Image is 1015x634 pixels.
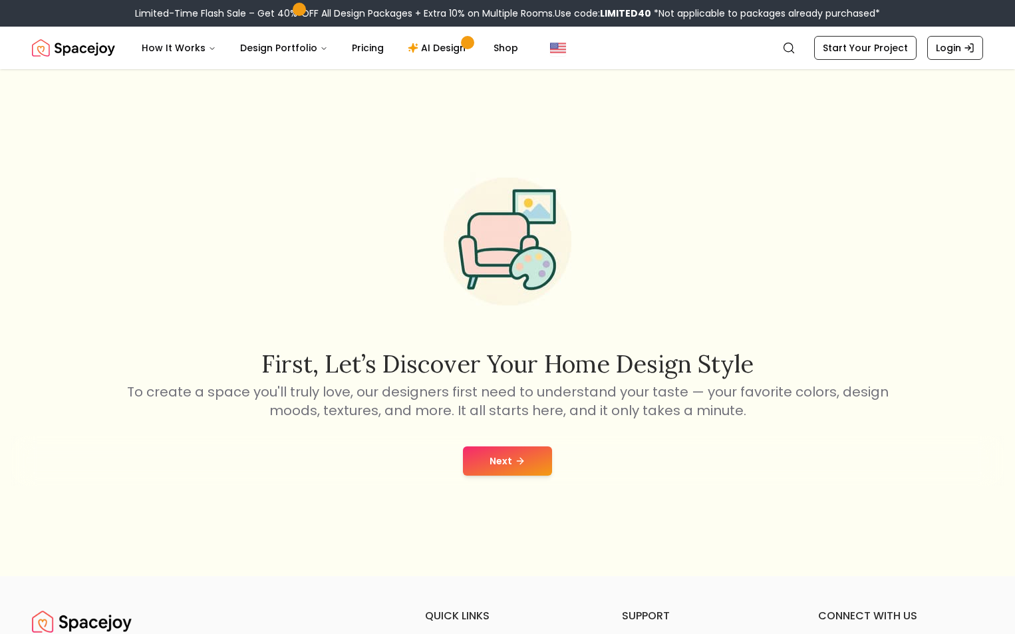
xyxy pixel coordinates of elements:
[425,608,590,624] h6: quick links
[124,383,891,420] p: To create a space you'll truly love, our designers first need to understand your taste — your fav...
[555,7,651,20] span: Use code:
[131,35,529,61] nav: Main
[600,7,651,20] b: LIMITED40
[397,35,480,61] a: AI Design
[463,446,552,476] button: Next
[818,608,983,624] h6: connect with us
[814,36,917,60] a: Start Your Project
[651,7,880,20] span: *Not applicable to packages already purchased*
[483,35,529,61] a: Shop
[341,35,394,61] a: Pricing
[32,27,983,69] nav: Global
[550,40,566,56] img: United States
[124,351,891,377] h2: First, let’s discover your home design style
[229,35,339,61] button: Design Portfolio
[32,35,115,61] img: Spacejoy Logo
[927,36,983,60] a: Login
[32,35,115,61] a: Spacejoy
[622,608,787,624] h6: support
[422,156,593,327] img: Start Style Quiz Illustration
[131,35,227,61] button: How It Works
[135,7,880,20] div: Limited-Time Flash Sale – Get 40% OFF All Design Packages + Extra 10% on Multiple Rooms.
